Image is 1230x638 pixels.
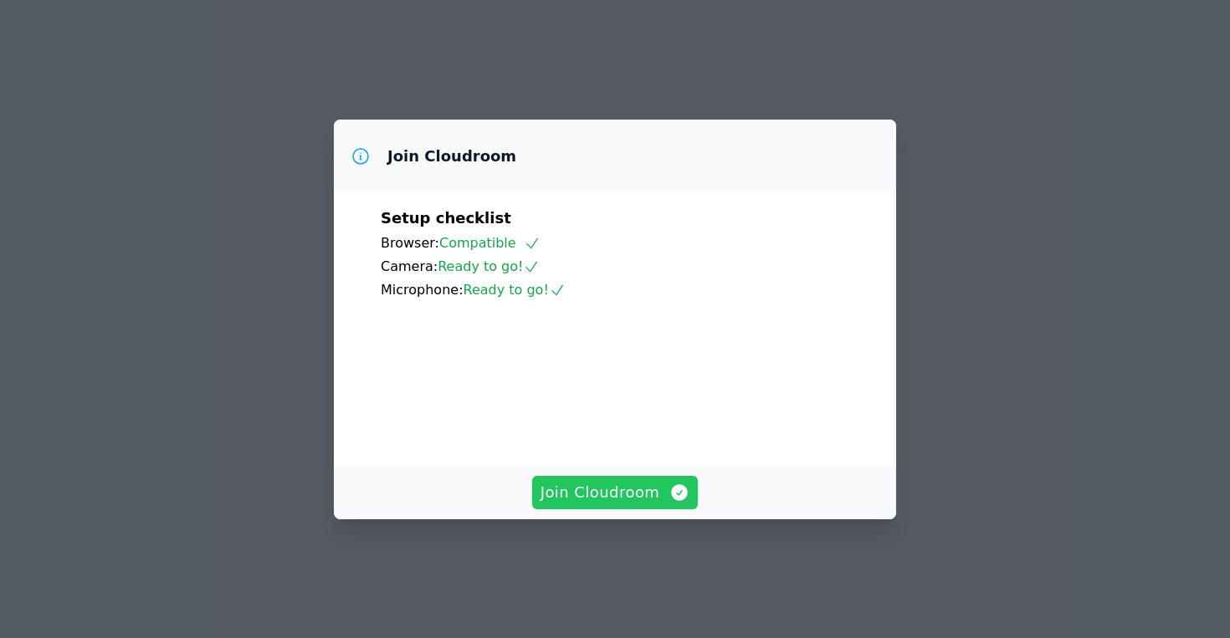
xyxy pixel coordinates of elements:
[439,235,541,251] span: Compatible
[381,209,511,227] span: Setup checklist
[381,235,439,251] span: Browser:
[438,258,540,274] span: Ready to go!
[541,481,690,504] span: Join Cloudroom
[381,282,464,298] span: Microphone:
[464,282,566,298] span: Ready to go!
[387,146,516,166] h3: Join Cloudroom
[381,258,438,274] span: Camera:
[532,476,699,509] button: Join Cloudroom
